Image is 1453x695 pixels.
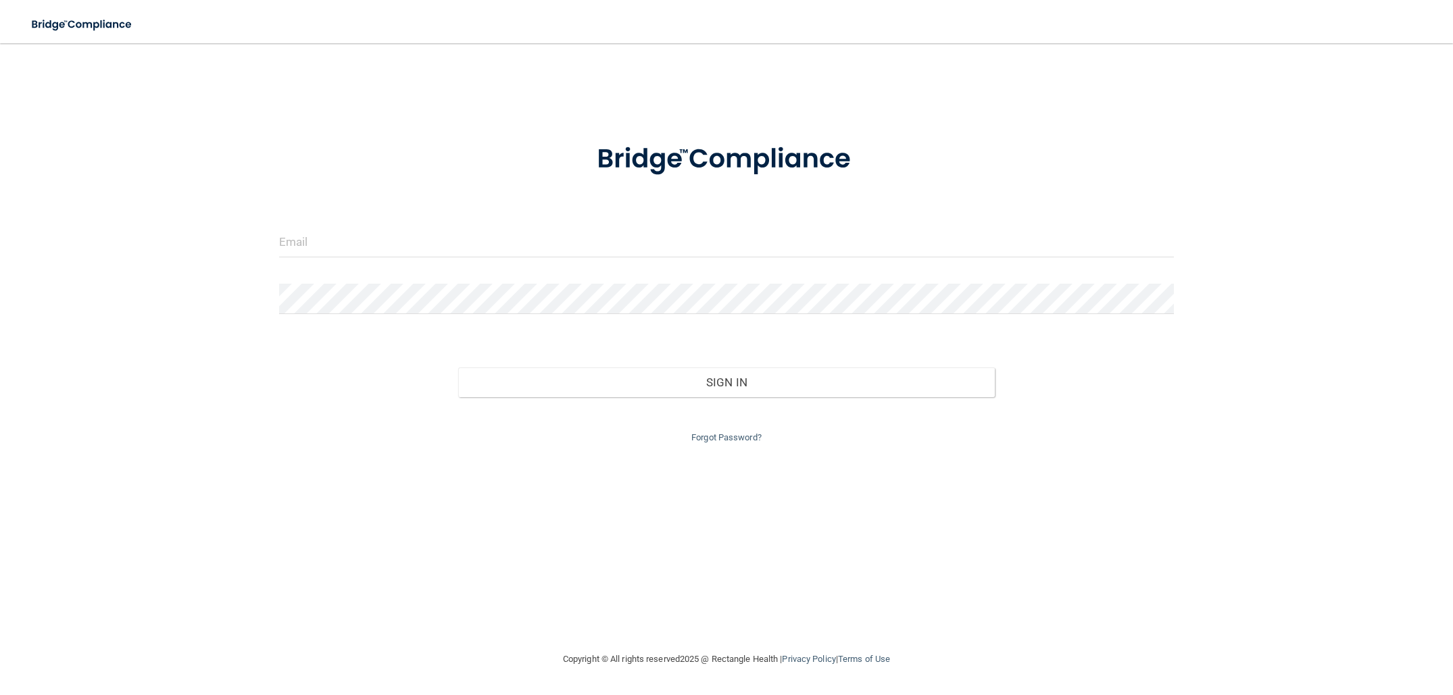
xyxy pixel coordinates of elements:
[458,367,995,397] button: Sign In
[782,654,835,664] a: Privacy Policy
[279,227,1175,257] input: Email
[838,654,890,664] a: Terms of Use
[569,124,884,195] img: bridge_compliance_login_screen.278c3ca4.svg
[480,638,973,681] div: Copyright © All rights reserved 2025 @ Rectangle Health | |
[691,432,762,442] a: Forgot Password?
[20,11,145,38] img: bridge_compliance_login_screen.278c3ca4.svg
